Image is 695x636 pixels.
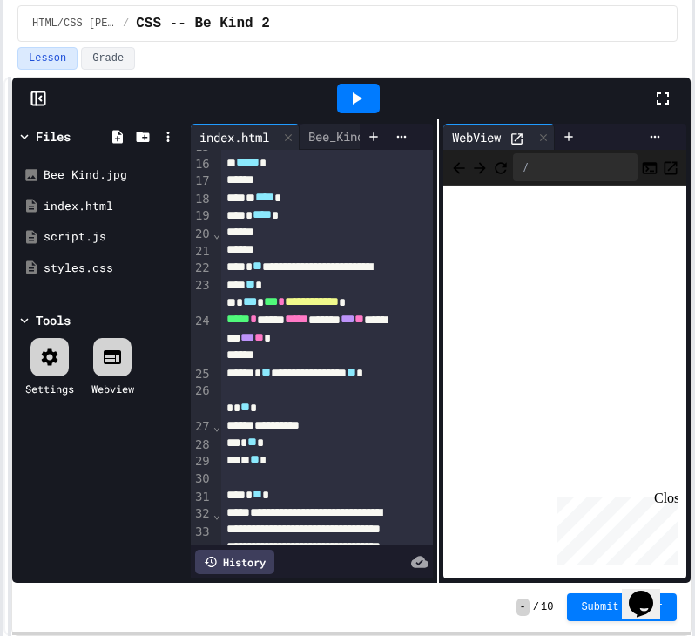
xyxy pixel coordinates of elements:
[443,124,555,150] div: WebView
[191,226,213,243] div: 20
[44,260,179,277] div: styles.css
[622,566,678,619] iframe: chat widget
[191,260,213,277] div: 22
[641,157,658,178] button: Console
[191,243,213,260] div: 21
[443,128,509,146] div: WebView
[581,600,663,614] span: Submit Answer
[191,453,213,470] div: 29
[17,47,78,70] button: Lesson
[36,311,71,329] div: Tools
[450,156,468,178] span: Back
[195,550,274,574] div: History
[191,418,213,436] div: 27
[191,124,300,150] div: index.html
[213,419,221,433] span: Fold line
[191,277,213,313] div: 23
[81,47,135,70] button: Grade
[541,600,553,614] span: 10
[191,436,213,454] div: 28
[25,381,74,396] div: Settings
[567,593,677,621] button: Submit Answer
[191,470,213,488] div: 30
[213,507,221,521] span: Fold line
[550,491,678,565] iframe: chat widget
[44,228,179,246] div: script.js
[213,227,221,240] span: Fold line
[191,207,213,225] div: 19
[533,600,539,614] span: /
[300,127,401,145] div: Bee_Kind.jpg
[513,153,638,181] div: /
[191,173,213,190] div: 17
[32,17,116,30] span: HTML/CSS Campbell
[191,382,213,418] div: 26
[44,198,179,215] div: index.html
[91,381,134,396] div: Webview
[191,505,213,523] div: 32
[191,128,278,146] div: index.html
[191,191,213,208] div: 18
[300,124,422,150] div: Bee_Kind.jpg
[191,313,213,366] div: 24
[123,17,129,30] span: /
[36,127,71,145] div: Files
[443,186,686,579] iframe: Web Preview
[191,489,213,506] div: 31
[662,157,679,178] button: Open in new tab
[492,157,509,178] button: Refresh
[191,156,213,173] div: 16
[44,166,179,184] div: Bee_Kind.jpg
[516,599,530,616] span: -
[191,366,213,383] div: 25
[471,156,489,178] span: Forward
[136,13,270,34] span: CSS -- Be Kind 2
[7,7,120,111] div: Chat with us now!Close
